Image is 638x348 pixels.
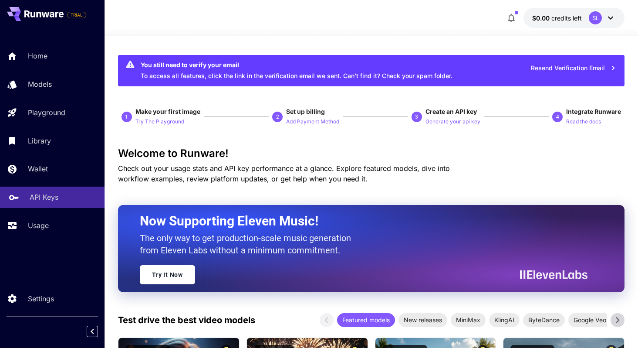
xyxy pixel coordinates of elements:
[30,192,58,202] p: API Keys
[523,313,565,327] div: ByteDance
[28,51,47,61] p: Home
[532,14,582,23] div: $0.00
[425,118,480,126] p: Generate your api key
[118,314,255,327] p: Test drive the best video models
[28,293,54,304] p: Settings
[526,59,621,77] button: Resend Verification Email
[398,313,447,327] div: New releases
[337,315,395,324] span: Featured models
[141,58,452,84] div: To access all features, click the link in the verification email we sent. Can’t find it? Check yo...
[523,315,565,324] span: ByteDance
[532,14,551,22] span: $0.00
[451,313,486,327] div: MiniMax
[67,10,86,20] span: Add your payment card to enable full platform functionality.
[135,108,200,115] span: Make your first image
[125,113,128,121] p: 1
[568,313,611,327] div: Google Veo
[286,108,325,115] span: Set up billing
[568,315,611,324] span: Google Veo
[135,118,184,126] p: Try The Playground
[556,113,559,121] p: 4
[589,11,602,24] div: SL
[551,14,582,22] span: credits left
[286,118,339,126] p: Add Payment Method
[87,326,98,337] button: Collapse sidebar
[523,8,624,28] button: $0.00SL
[93,324,105,339] div: Collapse sidebar
[398,315,447,324] span: New releases
[489,315,520,324] span: KlingAI
[135,116,184,126] button: Try The Playground
[118,147,625,160] h3: Welcome to Runware!
[566,116,601,126] button: Read the docs
[68,12,86,18] span: TRIAL
[140,232,358,256] p: The only way to get production-scale music generation from Eleven Labs without a minimum commitment.
[28,164,48,174] p: Wallet
[118,164,450,183] span: Check out your usage stats and API key performance at a glance. Explore featured models, dive int...
[28,136,51,146] p: Library
[337,313,395,327] div: Featured models
[141,60,452,69] div: You still need to verify your email
[425,108,477,115] span: Create an API key
[28,107,65,118] p: Playground
[28,79,52,89] p: Models
[28,220,49,231] p: Usage
[140,265,195,284] a: Try It Now
[415,113,418,121] p: 3
[140,213,581,229] h2: Now Supporting Eleven Music!
[566,108,621,115] span: Integrate Runware
[276,113,279,121] p: 2
[566,118,601,126] p: Read the docs
[425,116,480,126] button: Generate your api key
[489,313,520,327] div: KlingAI
[451,315,486,324] span: MiniMax
[286,116,339,126] button: Add Payment Method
